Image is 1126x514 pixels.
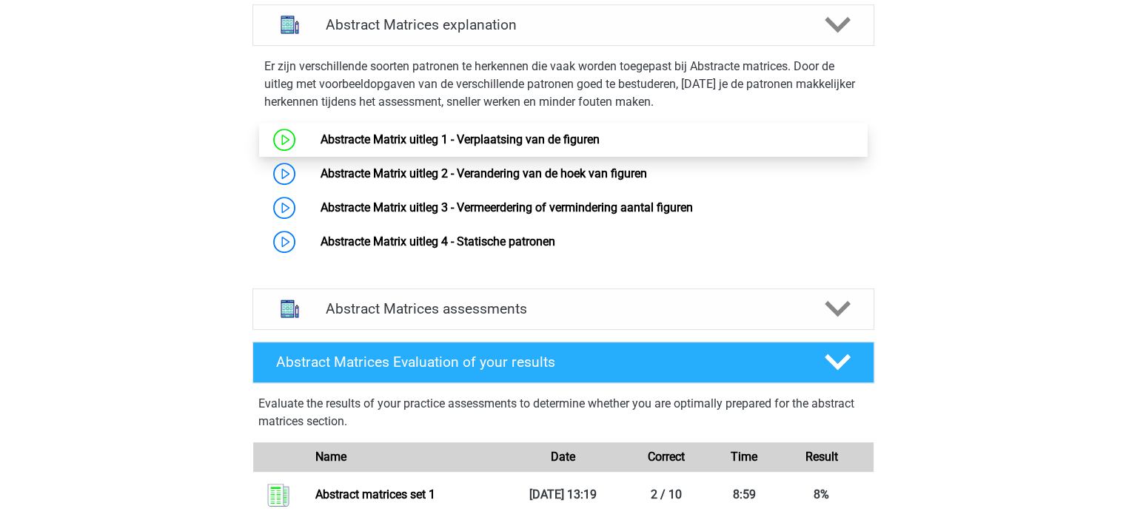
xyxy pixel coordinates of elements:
[321,132,600,146] a: Abstracte Matrix uitleg 1 - Verplaatsing van de figuren
[315,450,346,464] font: Name
[247,342,880,383] a: Abstract Matrices Evaluation of your results
[551,450,575,464] font: Date
[321,200,693,214] a: Abstracte Matrix uitleg 3 - Vermeerdering of vermindering aantal figuren
[247,288,880,330] a: assessments Abstract Matrices assessments
[321,234,555,248] a: Abstracte Matrix uitleg 4 - Statische patronen
[258,396,854,428] font: Evaluate the results of your practice assessments to determine whether you are optimally prepared...
[264,58,862,111] p: Er zijn verschillende soorten patronen te herkennen die vaak worden toegepast bij Abstracte matri...
[326,300,527,317] font: Abstract Matrices assessments
[247,4,880,46] a: explanation Abstract Matrices explanation
[276,354,555,371] font: Abstract Matrices Evaluation of your results
[321,166,647,180] a: Abstracte Matrix uitleg 2 - Verandering van de hoek van figuren
[805,450,838,464] font: Result
[271,290,309,328] img: abstract matrices assessments
[731,450,757,464] font: Time
[648,450,685,464] font: Correct
[271,6,309,44] img: abstract matrices explanation
[326,16,517,33] font: Abstract Matrices explanation
[315,487,435,501] a: Abstract matrices set 1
